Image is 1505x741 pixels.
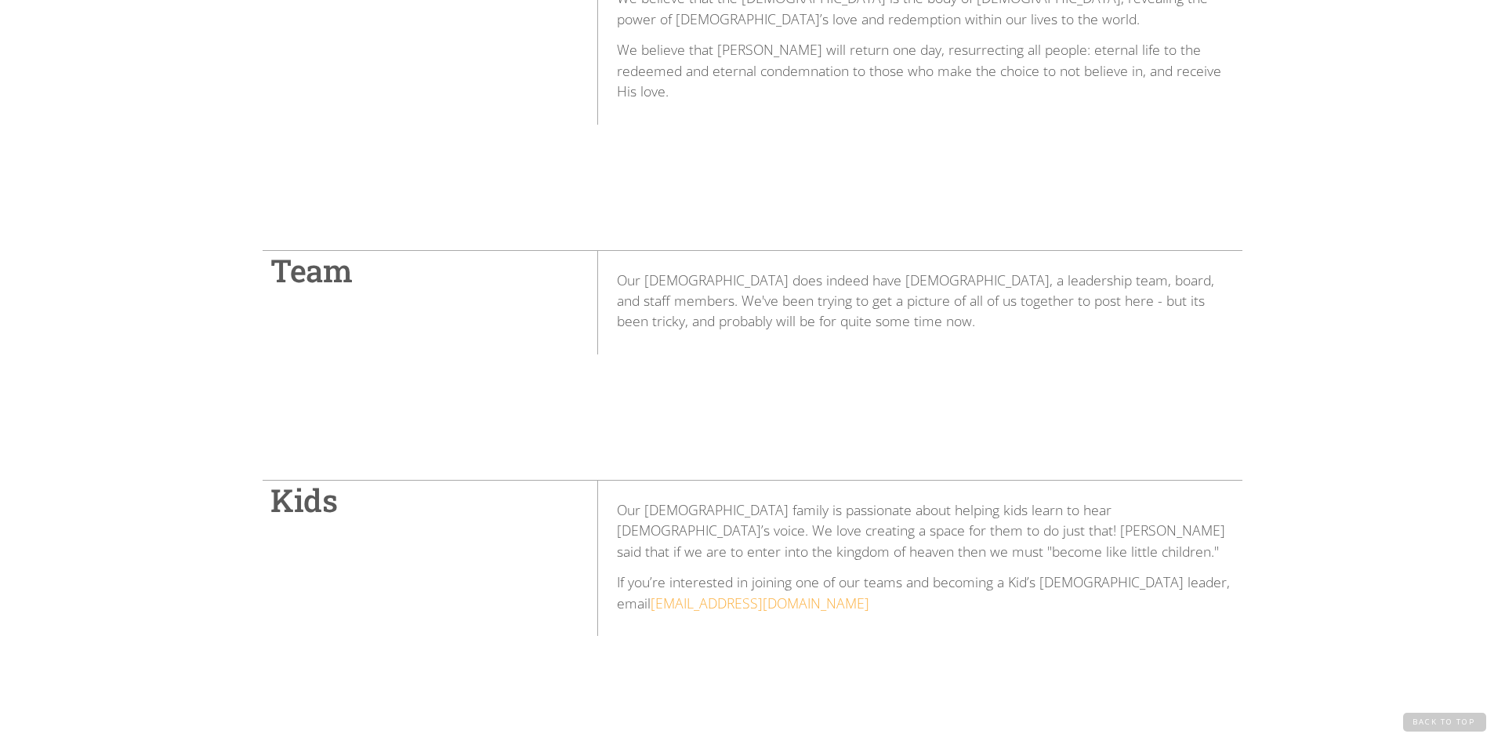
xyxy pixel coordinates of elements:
[651,594,869,612] a: [EMAIL_ADDRESS][DOMAIN_NAME]
[1403,713,1486,732] a: Back to Top
[270,481,582,520] h1: Kids
[617,270,1235,332] p: Our [DEMOGRAPHIC_DATA] does indeed have [DEMOGRAPHIC_DATA], a leadership team, board, and staff m...
[617,572,1235,613] p: If you’re interested in joining one of our teams and becoming a Kid’s [DEMOGRAPHIC_DATA] leader, ...
[617,499,1235,561] p: Our [DEMOGRAPHIC_DATA] family is passionate about helping kids learn to hear [DEMOGRAPHIC_DATA]’s...
[270,251,582,290] h1: Team
[617,39,1235,101] p: We believe that [PERSON_NAME] will return one day, resurrecting all people: eternal life to the r...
